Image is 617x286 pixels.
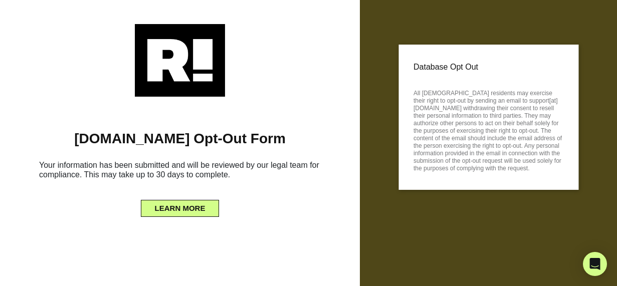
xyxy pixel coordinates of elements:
[583,252,607,276] div: Open Intercom Messenger
[414,87,563,172] p: All [DEMOGRAPHIC_DATA] residents may exercise their right to opt-out by sending an email to suppo...
[414,60,563,75] p: Database Opt Out
[15,156,345,187] h6: Your information has been submitted and will be reviewed by our legal team for compliance. This m...
[135,24,225,97] img: Retention.com
[141,200,220,217] button: LEARN MORE
[15,130,345,147] h1: [DOMAIN_NAME] Opt-Out Form
[141,201,220,209] a: LEARN MORE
